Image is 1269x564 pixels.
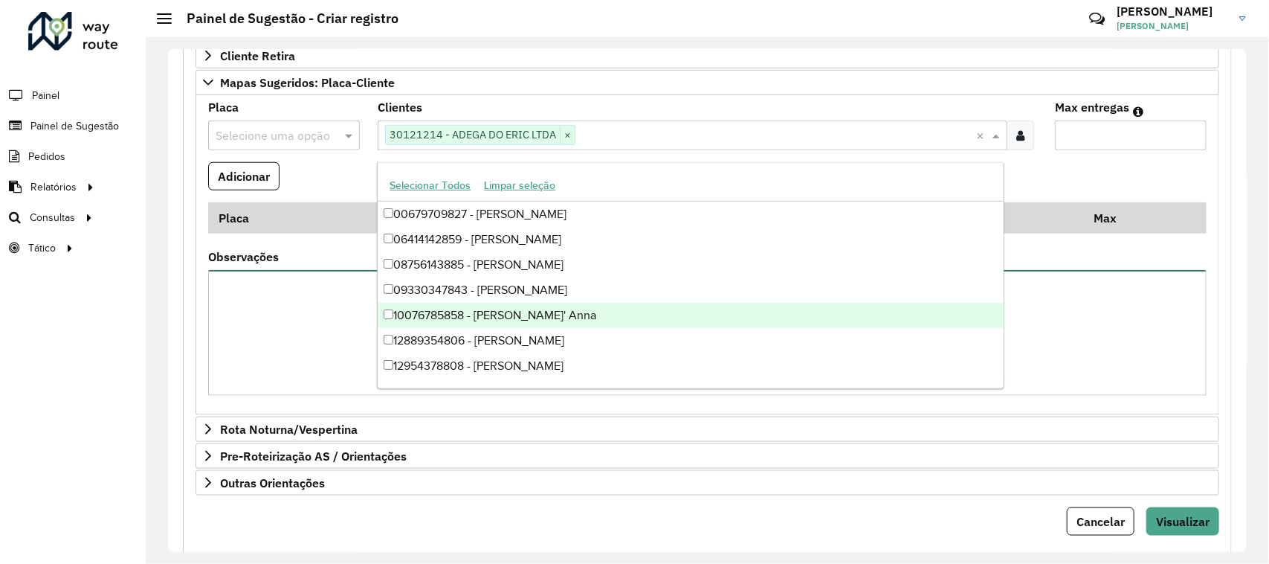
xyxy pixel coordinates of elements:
[196,470,1219,496] a: Outras Orientações
[1081,3,1113,35] a: Contato Rápido
[220,77,395,89] span: Mapas Sugeridos: Placa-Cliente
[1133,106,1143,118] em: Máximo de clientes que serão colocados na mesma rota com os clientes informados
[208,98,239,116] label: Placa
[172,10,398,27] h2: Painel de Sugestão - Criar registro
[1076,514,1125,529] span: Cancelar
[220,477,325,489] span: Outras Orientações
[378,202,1004,227] div: 00679709827 - [PERSON_NAME]
[196,95,1219,416] div: Mapas Sugeridos: Placa-Cliente
[1117,4,1228,19] h3: [PERSON_NAME]
[378,328,1004,353] div: 12889354806 - [PERSON_NAME]
[220,50,295,62] span: Cliente Retira
[378,278,1004,303] div: 09330347843 - [PERSON_NAME]
[28,240,56,256] span: Tático
[386,126,560,144] span: 30121214 - ADEGA DO ERIC LTDA
[383,174,477,197] button: Selecionar Todos
[378,353,1004,379] div: 12954378808 - [PERSON_NAME]
[196,43,1219,68] a: Cliente Retira
[1117,19,1228,33] span: [PERSON_NAME]
[28,149,65,164] span: Pedidos
[378,98,422,116] label: Clientes
[32,88,59,103] span: Painel
[30,210,75,225] span: Consultas
[1156,514,1210,529] span: Visualizar
[208,248,279,266] label: Observações
[1067,507,1134,536] button: Cancelar
[1084,202,1143,234] th: Max
[30,179,77,195] span: Relatórios
[208,202,377,234] th: Placa
[196,443,1219,469] a: Pre-Roteirização AS / Orientações
[1146,507,1219,536] button: Visualizar
[477,174,562,197] button: Limpar seleção
[1055,98,1129,116] label: Max entregas
[220,423,358,435] span: Rota Noturna/Vespertina
[196,70,1219,95] a: Mapas Sugeridos: Placa-Cliente
[976,126,989,144] span: Clear all
[378,303,1004,328] div: 10076785858 - [PERSON_NAME]' Anna
[220,450,407,462] span: Pre-Roteirização AS / Orientações
[196,417,1219,442] a: Rota Noturna/Vespertina
[560,126,575,144] span: ×
[378,379,1004,404] div: 13425950843 - [PERSON_NAME]
[208,162,280,190] button: Adicionar
[378,227,1004,252] div: 06414142859 - [PERSON_NAME]
[378,252,1004,278] div: 08756143885 - [PERSON_NAME]
[377,162,1004,389] ng-dropdown-panel: Options list
[30,118,119,134] span: Painel de Sugestão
